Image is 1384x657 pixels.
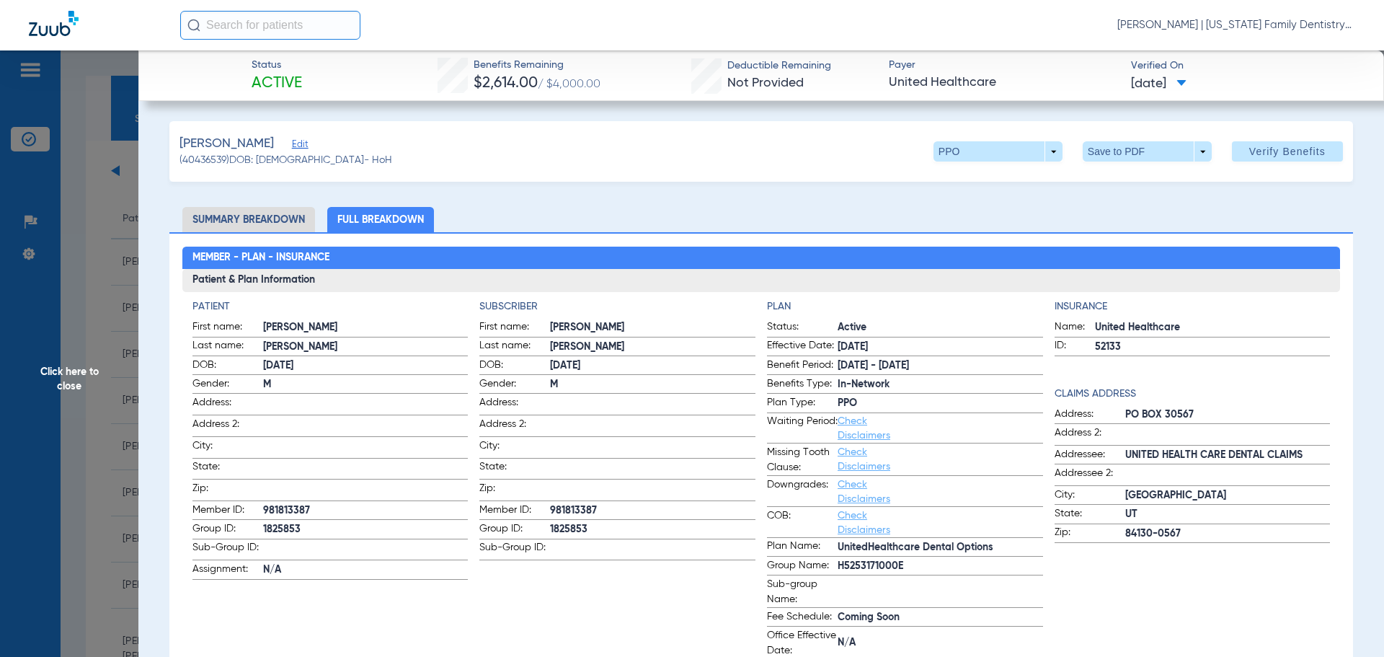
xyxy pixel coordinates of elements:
[1055,299,1331,314] app-breakdown-title: Insurance
[838,610,1043,625] span: Coming Soon
[479,521,550,539] span: Group ID:
[479,540,550,560] span: Sub-Group ID:
[838,320,1043,335] span: Active
[1125,507,1331,522] span: UT
[550,503,755,519] span: 981813387
[838,559,1043,574] span: H5253171000E
[479,417,550,436] span: Address 2:
[538,79,600,90] span: / $4,000.00
[1055,488,1125,505] span: City:
[1125,448,1331,463] span: UNITED HEALTH CARE DENTAL CLAIMS
[1131,75,1186,93] span: [DATE]
[479,376,550,394] span: Gender:
[192,459,263,479] span: State:
[838,511,890,535] a: Check Disclaimers
[252,74,302,94] span: Active
[192,417,263,436] span: Address 2:
[1055,466,1125,485] span: Addressee 2:
[479,358,550,375] span: DOB:
[187,19,200,32] img: Search Icon
[327,207,434,232] li: Full Breakdown
[550,320,755,335] span: [PERSON_NAME]
[727,76,804,89] span: Not Provided
[767,477,838,506] span: Downgrades:
[1055,407,1125,424] span: Address:
[479,438,550,458] span: City:
[479,459,550,479] span: State:
[838,447,890,472] a: Check Disclaimers
[767,395,838,413] span: Plan Type:
[838,540,1043,555] span: UnitedHealthcare Dental Options
[1055,506,1125,524] span: State:
[838,358,1043,374] span: [DATE] - [DATE]
[192,319,263,337] span: First name:
[838,340,1043,355] span: [DATE]
[479,299,755,314] h4: Subscriber
[838,416,890,441] a: Check Disclaimers
[1131,58,1361,74] span: Verified On
[767,445,838,475] span: Missing Tooth Clause:
[263,340,469,355] span: [PERSON_NAME]
[889,74,1119,92] span: United Healthcare
[192,438,263,458] span: City:
[767,609,838,627] span: Fee Schedule:
[192,338,263,356] span: Last name:
[838,377,1043,392] span: In-Network
[550,377,755,392] span: M
[933,141,1063,162] button: PPO
[1125,407,1331,423] span: PO BOX 30567
[838,635,1043,651] span: N/A
[1095,320,1331,335] span: United Healthcare
[252,58,302,73] span: Status
[192,481,263,501] span: Zip:
[263,522,469,537] span: 1825853
[838,480,890,504] a: Check Disclaimers
[180,11,360,40] input: Search for patients
[767,558,838,576] span: Group Name:
[838,396,1043,411] span: PPO
[292,139,305,153] span: Edit
[263,358,469,374] span: [DATE]
[474,76,538,91] span: $2,614.00
[767,539,838,556] span: Plan Name:
[192,521,263,539] span: Group ID:
[192,540,263,560] span: Sub-Group ID:
[550,522,755,537] span: 1825853
[263,503,469,519] span: 981813387
[479,481,550,501] span: Zip:
[1312,588,1384,657] iframe: Chat Widget
[192,503,263,520] span: Member ID:
[479,395,550,415] span: Address:
[179,153,392,168] span: (40436539) DOB: [DEMOGRAPHIC_DATA] - HoH
[182,269,1341,292] h3: Patient & Plan Information
[182,207,315,232] li: Summary Breakdown
[550,358,755,374] span: [DATE]
[1125,526,1331,542] span: 84130-0567
[1083,141,1212,162] button: Save to PDF
[1055,447,1125,464] span: Addressee:
[192,562,263,579] span: Assignment:
[192,395,263,415] span: Address:
[889,58,1119,73] span: Payer
[263,563,469,578] span: N/A
[474,58,600,73] span: Benefits Remaining
[767,299,1043,314] app-breakdown-title: Plan
[1055,387,1331,402] app-breakdown-title: Claims Address
[767,508,838,537] span: COB:
[1232,141,1343,162] button: Verify Benefits
[767,376,838,394] span: Benefits Type:
[1055,338,1095,356] span: ID:
[767,577,838,607] span: Sub-group Name:
[1055,425,1125,445] span: Address 2:
[1117,18,1355,32] span: [PERSON_NAME] | [US_STATE] Family Dentistry
[182,247,1341,270] h2: Member - Plan - Insurance
[479,503,550,520] span: Member ID:
[767,414,838,443] span: Waiting Period:
[1055,525,1125,542] span: Zip:
[192,358,263,375] span: DOB:
[1125,488,1331,503] span: [GEOGRAPHIC_DATA]
[192,299,469,314] h4: Patient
